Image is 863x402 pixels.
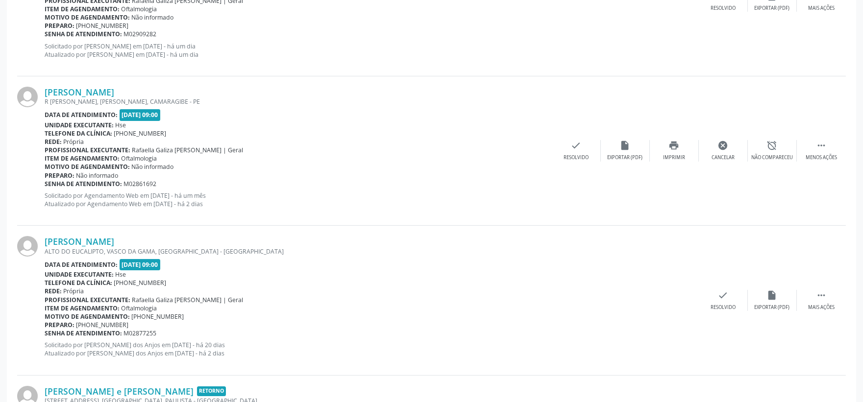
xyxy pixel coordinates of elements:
[45,42,699,59] p: Solicitado por [PERSON_NAME] em [DATE] - há um dia Atualizado por [PERSON_NAME] em [DATE] - há um...
[45,296,130,304] b: Profissional executante:
[45,180,122,188] b: Senha de atendimento:
[45,287,62,295] b: Rede:
[124,180,157,188] span: M02861692
[114,129,167,138] span: [PHONE_NUMBER]
[45,270,114,279] b: Unidade executante:
[620,140,631,151] i: insert_drive_file
[132,312,184,321] span: [PHONE_NUMBER]
[712,154,735,161] div: Cancelar
[132,163,174,171] span: Não informado
[571,140,582,151] i: check
[122,5,157,13] span: Oftalmologia
[45,304,120,312] b: Item de agendamento:
[132,296,244,304] span: Rafaella Galiza [PERSON_NAME] | Geral
[608,154,643,161] div: Exportar (PDF)
[45,13,130,22] b: Motivo de agendamento:
[124,30,157,38] span: M02909282
[45,279,112,287] b: Telefone da clínica:
[17,236,38,257] img: img
[122,154,157,163] span: Oftalmologia
[116,270,126,279] span: Hse
[45,321,74,329] b: Preparo:
[767,140,778,151] i: alarm_off
[124,329,157,337] span: M02877255
[767,290,778,301] i: insert_drive_file
[45,171,74,180] b: Preparo:
[564,154,589,161] div: Resolvido
[116,121,126,129] span: Hse
[45,191,552,208] p: Solicitado por Agendamento Web em [DATE] - há um mês Atualizado por Agendamento Web em [DATE] - h...
[806,154,837,161] div: Menos ações
[751,154,793,161] div: Não compareceu
[45,87,114,97] a: [PERSON_NAME]
[114,279,167,287] span: [PHONE_NUMBER]
[45,329,122,337] b: Senha de atendimento:
[120,109,161,120] span: [DATE] 09:00
[76,171,119,180] span: Não informado
[808,5,835,12] div: Mais ações
[45,247,699,256] div: ALTO DO EUCALIPTO, VASCO DA GAMA, [GEOGRAPHIC_DATA] - [GEOGRAPHIC_DATA]
[45,129,112,138] b: Telefone da clínica:
[45,138,62,146] b: Rede:
[755,304,790,311] div: Exportar (PDF)
[45,341,699,357] p: Solicitado por [PERSON_NAME] dos Anjos em [DATE] - há 20 dias Atualizado por [PERSON_NAME] dos An...
[45,163,130,171] b: Motivo de agendamento:
[711,304,736,311] div: Resolvido
[45,22,74,30] b: Preparo:
[45,30,122,38] b: Senha de atendimento:
[816,290,827,301] i: 
[711,5,736,12] div: Resolvido
[45,111,118,119] b: Data de atendimento:
[45,121,114,129] b: Unidade executante:
[120,259,161,270] span: [DATE] 09:00
[663,154,685,161] div: Imprimir
[76,321,129,329] span: [PHONE_NUMBER]
[45,97,552,106] div: R [PERSON_NAME], [PERSON_NAME], CAMARAGIBE - PE
[45,386,194,397] a: [PERSON_NAME] e [PERSON_NAME]
[45,146,130,154] b: Profissional executante:
[45,312,130,321] b: Motivo de agendamento:
[132,13,174,22] span: Não informado
[132,146,244,154] span: Rafaella Galiza [PERSON_NAME] | Geral
[755,5,790,12] div: Exportar (PDF)
[45,5,120,13] b: Item de agendamento:
[718,140,729,151] i: cancel
[197,386,226,397] span: Retorno
[816,140,827,151] i: 
[45,154,120,163] b: Item de agendamento:
[64,138,84,146] span: Própria
[17,87,38,107] img: img
[64,287,84,295] span: Própria
[45,236,114,247] a: [PERSON_NAME]
[808,304,835,311] div: Mais ações
[76,22,129,30] span: [PHONE_NUMBER]
[669,140,680,151] i: print
[122,304,157,312] span: Oftalmologia
[45,260,118,269] b: Data de atendimento:
[718,290,729,301] i: check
